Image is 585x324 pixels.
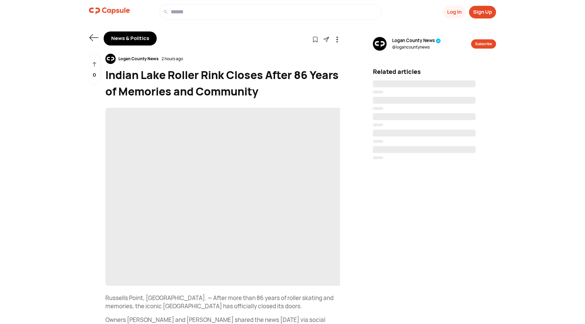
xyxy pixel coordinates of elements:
[373,124,383,126] span: ‌
[373,97,476,104] span: ‌
[373,156,383,159] span: ‌
[443,6,466,18] button: Log In
[104,31,157,46] div: News & Politics
[105,67,340,100] div: Indian Lake Roller Rink Closes After 86 Years of Memories and Community
[392,44,441,50] span: @ logancountynews
[469,6,496,18] button: Sign Up
[105,108,344,286] span: ‌
[373,91,383,93] span: ‌
[373,67,496,76] div: Related articles
[105,54,116,64] img: resizeImage
[373,107,383,110] span: ‌
[161,56,183,62] div: 2 hours ago
[373,146,476,153] span: ‌
[392,37,441,44] span: Logan County News
[436,38,441,43] img: tick
[471,39,496,49] button: Subscribe
[373,130,476,137] span: ‌
[89,4,130,20] a: logo
[89,4,130,18] img: logo
[373,80,476,87] span: ‌
[93,71,96,79] p: 0
[105,294,340,310] p: Russells Point, [GEOGRAPHIC_DATA]. — After more than 86 years of roller skating and memories, the...
[373,113,476,120] span: ‌
[373,37,387,51] img: resizeImage
[116,56,161,62] div: Logan County News
[373,140,383,143] span: ‌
